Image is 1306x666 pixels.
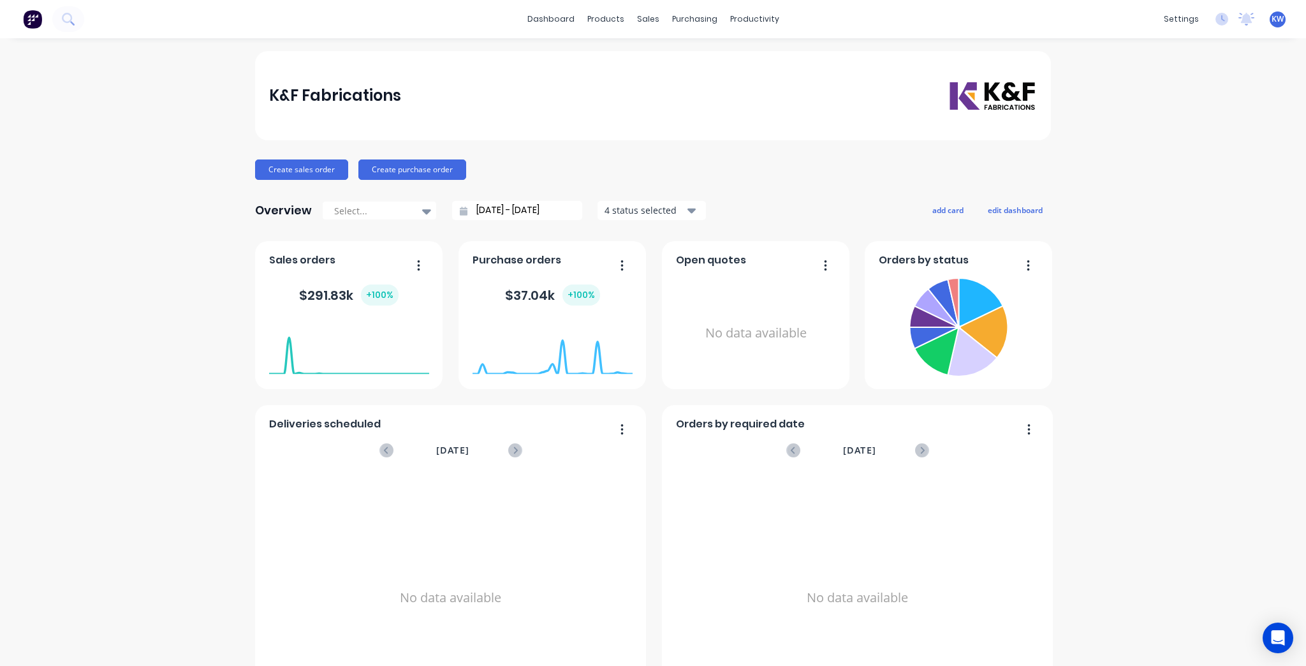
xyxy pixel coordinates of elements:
[979,202,1051,218] button: edit dashboard
[1157,10,1205,29] div: settings
[879,253,969,268] span: Orders by status
[724,10,786,29] div: productivity
[358,159,466,180] button: Create purchase order
[666,10,724,29] div: purchasing
[255,159,348,180] button: Create sales order
[361,285,399,306] div: + 100 %
[1272,13,1284,25] span: KW
[581,10,631,29] div: products
[269,83,401,108] div: K&F Fabrications
[948,80,1037,112] img: K&F Fabrications
[255,198,312,223] div: Overview
[23,10,42,29] img: Factory
[605,204,685,217] div: 4 status selected
[562,285,600,306] div: + 100 %
[676,273,836,394] div: No data available
[473,253,561,268] span: Purchase orders
[924,202,972,218] button: add card
[1263,623,1293,653] div: Open Intercom Messenger
[436,443,469,457] span: [DATE]
[598,201,706,220] button: 4 status selected
[299,285,399,306] div: $ 291.83k
[676,253,746,268] span: Open quotes
[843,443,876,457] span: [DATE]
[269,253,335,268] span: Sales orders
[521,10,581,29] a: dashboard
[676,417,805,432] span: Orders by required date
[505,285,600,306] div: $ 37.04k
[631,10,666,29] div: sales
